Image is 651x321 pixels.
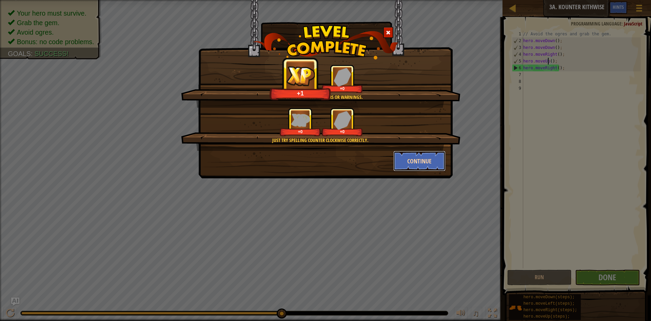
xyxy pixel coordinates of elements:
div: +0 [323,129,361,134]
div: +1 [272,89,329,97]
div: +0 [281,129,319,134]
div: Just try spelling counter clockwise correctly. [213,137,427,144]
div: Clean code: no code errors or warnings. [213,94,427,101]
img: reward_icon_xp.png [287,66,315,86]
img: reward_icon_gems.png [334,68,351,86]
img: reward_icon_xp.png [291,113,310,127]
div: +0 [323,86,361,91]
img: level_complete.png [253,25,398,59]
button: Continue [393,151,446,171]
img: reward_icon_gems.png [334,111,351,129]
